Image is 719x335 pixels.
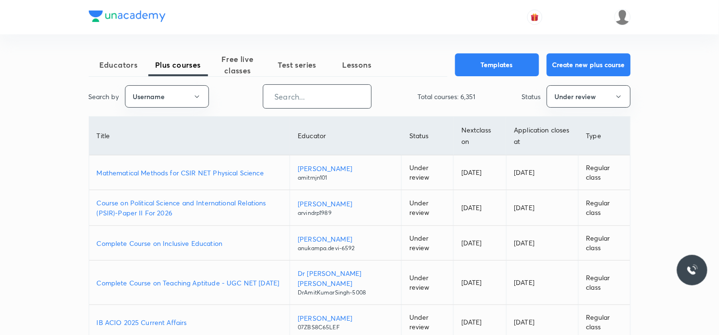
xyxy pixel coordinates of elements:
th: Next class on [454,117,506,155]
span: Test series [268,59,327,71]
button: Create new plus course [547,53,631,76]
a: IB ACIO 2025 Current Affairs [97,317,282,327]
a: Complete Course on Teaching Aptitude - UGC NET [DATE] [97,278,282,288]
span: Plus courses [148,59,208,71]
img: avatar [531,13,539,21]
th: Title [89,117,290,155]
td: Under review [402,261,454,305]
td: Regular class [578,155,630,190]
td: Regular class [578,190,630,226]
span: Free live classes [208,53,268,76]
td: [DATE] [506,261,578,305]
span: Lessons [327,59,387,71]
a: Company Logo [89,10,166,24]
p: Dr [PERSON_NAME] [PERSON_NAME] [298,268,394,288]
td: Regular class [578,261,630,305]
th: Status [402,117,454,155]
button: Templates [455,53,539,76]
span: Educators [89,59,148,71]
a: Mathematical Methods for CSIR NET Physical Science [97,168,282,178]
td: [DATE] [454,190,506,226]
a: Dr [PERSON_NAME] [PERSON_NAME]DrAmitKumarSingh-5008 [298,268,394,297]
button: Under review [547,85,631,108]
td: [DATE] [454,155,506,190]
p: [PERSON_NAME] [298,163,394,173]
p: [PERSON_NAME] [298,199,394,209]
p: 07ZBS8C65LEF [298,323,394,332]
a: [PERSON_NAME]anukampa.devi-6592 [298,234,394,253]
td: Regular class [578,226,630,261]
img: ttu [687,264,698,276]
p: [PERSON_NAME] [298,313,394,323]
p: amitrnjn101 [298,173,394,182]
input: Search... [263,84,371,109]
th: Application closes at [506,117,578,155]
td: Under review [402,155,454,190]
th: Type [578,117,630,155]
p: [PERSON_NAME] [298,234,394,244]
td: [DATE] [454,261,506,305]
button: Username [125,85,209,108]
p: arvindrp1989 [298,209,394,217]
a: [PERSON_NAME]07ZBS8C65LEF [298,313,394,332]
a: Complete Course on Inclusive Education [97,238,282,248]
p: DrAmitKumarSingh-5008 [298,288,394,297]
img: Company Logo [89,10,166,22]
a: [PERSON_NAME]arvindrp1989 [298,199,394,217]
td: [DATE] [454,226,506,261]
a: Course on Political Science and International Relations (PSIR)-Paper II For 2026 [97,198,282,218]
td: [DATE] [506,190,578,226]
td: [DATE] [506,226,578,261]
p: anukampa.devi-6592 [298,244,394,253]
a: [PERSON_NAME]amitrnjn101 [298,163,394,182]
th: Educator [290,117,402,155]
td: Under review [402,190,454,226]
p: Status [522,91,541,102]
td: [DATE] [506,155,578,190]
td: Under review [402,226,454,261]
button: avatar [527,10,542,25]
img: Laxmikant Ausekar [615,9,631,25]
p: Total courses: 6,351 [418,91,476,102]
p: Search by [89,91,119,102]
